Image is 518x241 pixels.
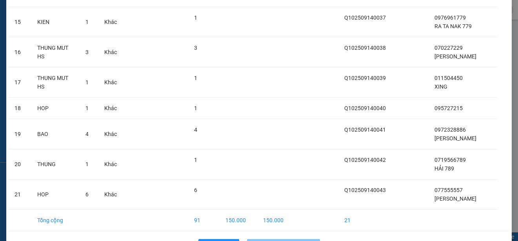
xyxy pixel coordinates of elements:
td: 15 [8,7,31,37]
span: RA TA NAK 779 [434,23,472,29]
span: 070227229 [434,45,463,51]
span: HẢI 789 [434,165,454,172]
span: 3 [194,45,197,51]
span: Q102509140039 [344,75,386,81]
span: 0719566789 [434,157,466,163]
span: Q102509140040 [344,105,386,111]
td: THUNG [31,149,79,179]
td: Khác [98,7,123,37]
td: KIEN [31,7,79,37]
span: Q102509140041 [344,127,386,133]
td: 18 [8,98,31,119]
span: Q102509140043 [344,187,386,193]
span: [PERSON_NAME] [434,53,476,60]
span: [PERSON_NAME] [434,196,476,202]
span: 0972328886 [434,127,466,133]
td: 150.000 [219,210,257,231]
td: Tổng cộng [31,210,79,231]
td: HOP [31,98,79,119]
span: Q102509140042 [344,157,386,163]
td: THUNG MUT HS [31,67,79,98]
span: 011504450 [434,75,463,81]
span: XING [434,83,447,90]
span: 1 [85,105,89,111]
td: 21 [338,210,392,231]
td: 21 [8,179,31,210]
td: Khác [98,37,123,67]
span: Q102509140037 [344,14,386,21]
td: Khác [98,98,123,119]
td: BAO [31,119,79,149]
span: 1 [194,14,197,21]
span: 6 [85,191,89,198]
td: HOP [31,179,79,210]
span: 095727215 [434,105,463,111]
span: 077555557 [434,187,463,193]
td: Khác [98,149,123,179]
td: Khác [98,67,123,98]
span: 1 [194,75,197,81]
span: 1 [85,79,89,85]
td: 91 [188,210,219,231]
td: 17 [8,67,31,98]
span: Q102509140038 [344,45,386,51]
span: 0976961779 [434,14,466,21]
td: 20 [8,149,31,179]
td: 16 [8,37,31,67]
td: THUNG MUT HS [31,37,79,67]
span: 4 [85,131,89,137]
td: 150.000 [257,210,290,231]
td: Khác [98,119,123,149]
span: 3 [85,49,89,55]
span: 1 [85,19,89,25]
span: 1 [85,161,89,167]
span: 1 [194,157,197,163]
td: Khác [98,179,123,210]
span: 1 [194,105,197,111]
span: 4 [194,127,197,133]
td: 19 [8,119,31,149]
span: 6 [194,187,197,193]
span: [PERSON_NAME] [434,135,476,141]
